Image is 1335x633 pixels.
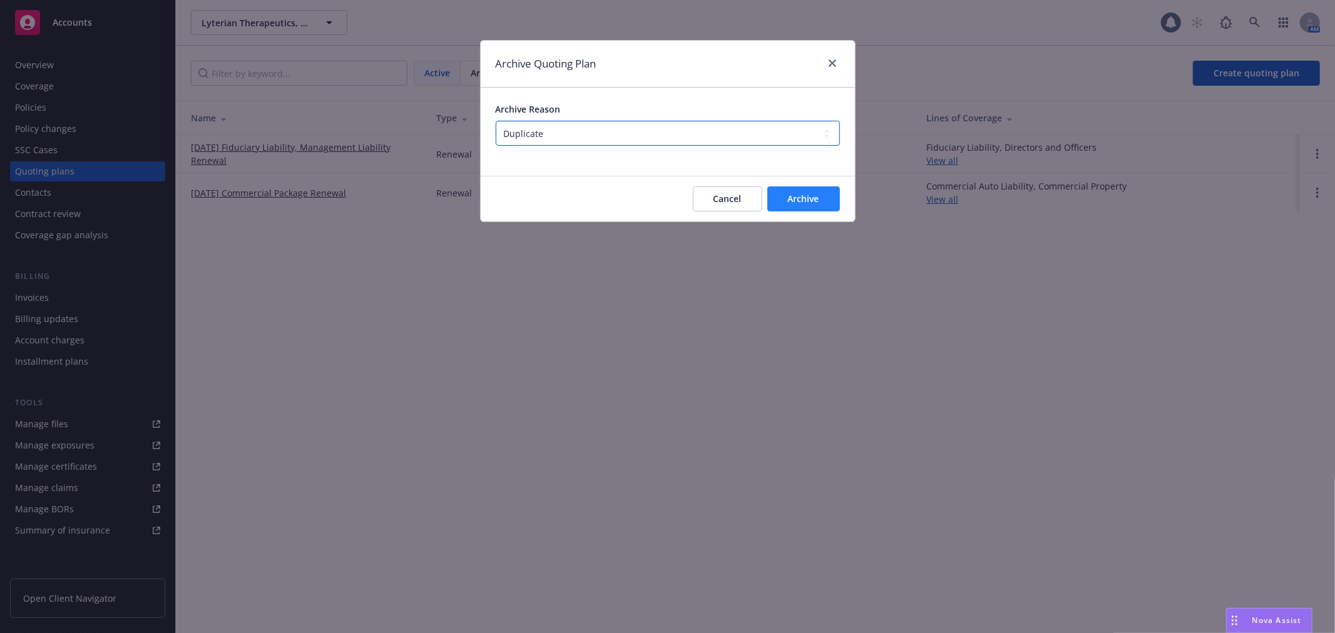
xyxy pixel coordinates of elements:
[496,103,561,115] span: Archive Reason
[714,193,742,205] span: Cancel
[788,193,819,205] span: Archive
[1252,615,1302,625] span: Nova Assist
[693,186,762,211] button: Cancel
[496,56,596,72] h1: Archive Quoting Plan
[825,56,840,71] a: close
[1227,609,1242,632] div: Drag to move
[1226,608,1312,633] button: Nova Assist
[767,186,840,211] button: Archive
